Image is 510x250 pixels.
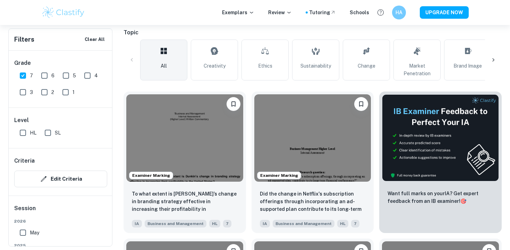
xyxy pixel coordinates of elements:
span: Business and Management [273,220,334,227]
img: Thumbnail [382,94,499,181]
a: Schools [350,9,369,16]
span: 7 [223,220,231,227]
button: UPGRADE NOW [420,6,469,19]
button: Bookmark [227,97,240,111]
span: 7 [351,220,359,227]
h6: Topic [124,28,502,37]
span: IA [260,220,270,227]
span: 2026 [14,218,107,224]
img: Business and Management IA example thumbnail: To what extent is Dunkin’s change in bra [126,94,243,182]
h6: Criteria [14,157,35,165]
span: 3 [30,88,33,96]
h6: HA [395,9,403,16]
a: Examiner MarkingBookmarkTo what extent is Dunkin’s change in branding strategy effective in incre... [124,92,246,233]
img: Clastify logo [41,6,85,19]
span: 🎯 [460,198,466,204]
h6: Session [14,204,107,218]
p: To what extent is Dunkin’s change in branding strategy effective in increasing their profitabilit... [132,190,238,214]
button: HA [392,6,406,19]
span: 2 [51,88,54,96]
span: Change [358,62,375,70]
span: HL [30,129,36,137]
button: Help and Feedback [375,7,386,18]
span: HL [209,220,220,227]
span: Business and Management [145,220,206,227]
span: Examiner Marking [257,172,301,179]
span: 4 [94,72,98,79]
span: All [161,62,167,70]
span: 6 [51,72,54,79]
span: HL [337,220,348,227]
span: IA [132,220,142,227]
img: Business and Management IA example thumbnail: Did the change in Netflix's subscription [254,94,371,182]
span: 7 [30,72,33,79]
button: Bookmark [354,97,368,111]
span: Creativity [204,62,226,70]
span: Examiner Marking [129,172,173,179]
span: Market Penetration [397,62,437,77]
a: ThumbnailWant full marks on yourIA? Get expert feedback from an IB examiner! [379,92,502,233]
span: 1 [73,88,75,96]
a: Tutoring [309,9,336,16]
p: Review [268,9,292,16]
p: Exemplars [222,9,254,16]
span: Ethics [258,62,272,70]
span: SL [55,129,61,137]
p: Did the change in Netflix's subscription offerings through incorporating an ad-supported plan con... [260,190,366,214]
button: Edit Criteria [14,171,107,187]
span: Sustainability [300,62,331,70]
span: 2025 [14,242,107,249]
h6: Level [14,116,107,124]
span: Brand Image [453,62,482,70]
h6: Filters [14,35,34,44]
h6: Grade [14,59,107,67]
span: 5 [73,72,76,79]
a: Examiner MarkingBookmarkDid the change in Netflix's subscription offerings through incorporating ... [252,92,374,233]
span: May [30,229,39,236]
p: Want full marks on your IA ? Get expert feedback from an IB examiner! [388,190,493,205]
button: Clear All [83,34,107,45]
